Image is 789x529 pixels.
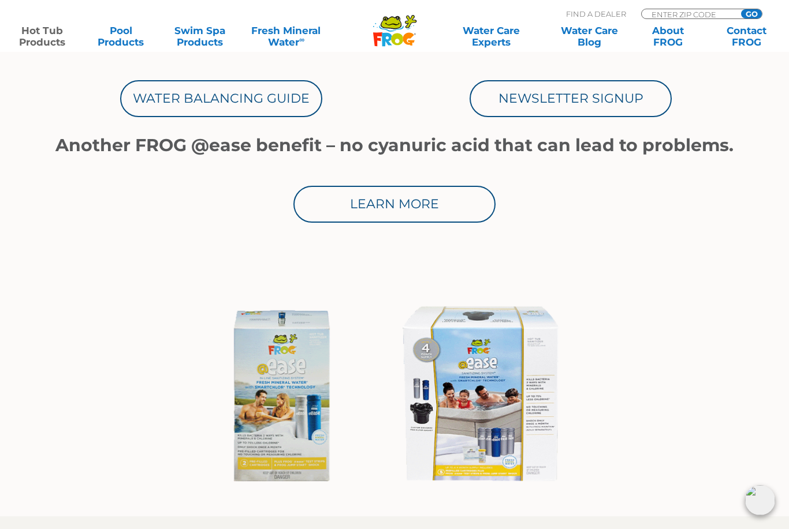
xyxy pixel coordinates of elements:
[12,25,73,48] a: Hot TubProducts
[293,186,496,223] a: Learn More
[169,25,230,48] a: Swim SpaProducts
[566,9,626,19] p: Find A Dealer
[638,25,699,48] a: AboutFROG
[248,25,325,48] a: Fresh MineralWater∞
[650,9,728,19] input: Zip Code Form
[441,25,541,48] a: Water CareExperts
[90,25,151,48] a: PoolProducts
[559,25,620,48] a: Water CareBlog
[120,80,322,117] a: Water Balancing Guide
[716,25,777,48] a: ContactFROG
[299,35,304,44] sup: ∞
[745,485,775,515] img: openIcon
[470,80,672,117] a: Newsletter Signup
[206,295,583,498] img: Inline Watkins_for Steph
[48,136,741,155] h1: Another FROG @ease benefit – no cyanuric acid that can lead to problems.
[741,9,762,18] input: GO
